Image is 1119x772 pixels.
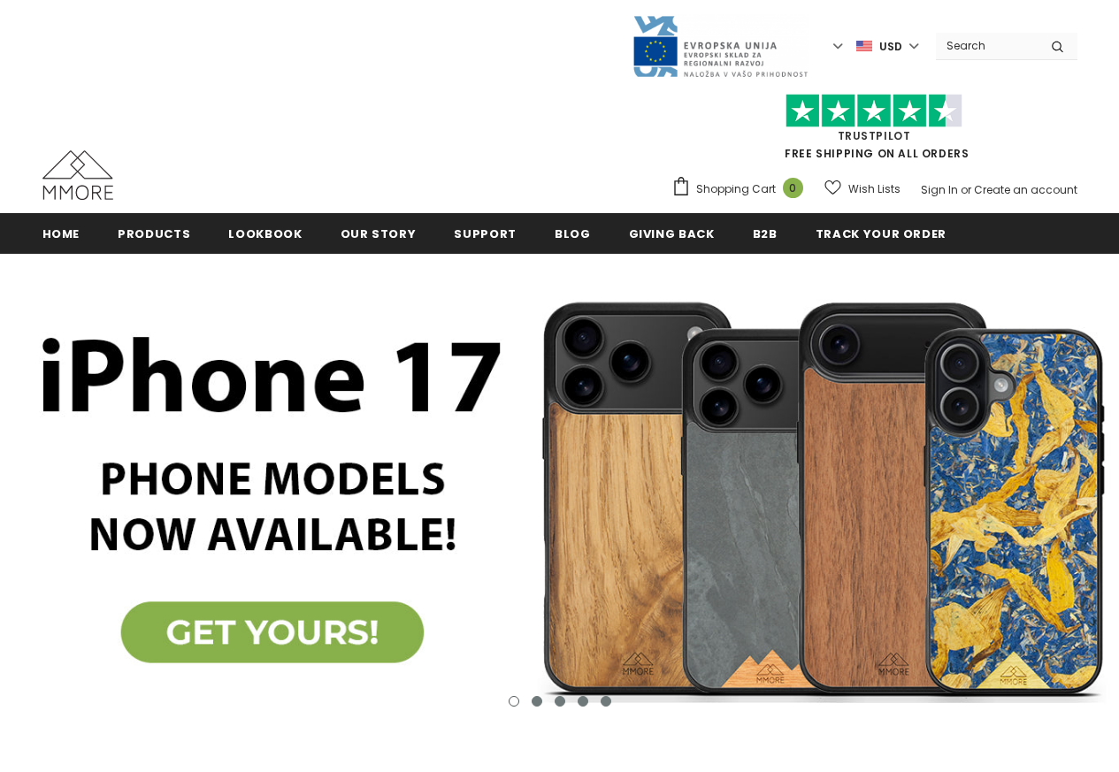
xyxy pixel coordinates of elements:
span: Track your order [816,225,947,242]
a: Home [42,213,80,253]
a: Trustpilot [838,128,911,143]
img: MMORE Cases [42,150,113,200]
a: Wish Lists [824,173,901,204]
a: Shopping Cart 0 [671,176,812,203]
span: Wish Lists [848,180,901,198]
a: Our Story [341,213,417,253]
span: Products [118,225,190,242]
a: Javni Razpis [632,38,809,53]
span: Our Story [341,225,417,242]
button: 5 [601,696,611,707]
span: Blog [555,225,591,242]
input: Search Site [936,33,1038,58]
a: support [454,213,517,253]
a: B2B [753,213,778,253]
img: Javni Razpis [632,14,809,79]
a: Sign In [921,182,958,197]
span: Giving back [629,225,715,242]
span: support [454,225,517,242]
span: 0 [783,178,803,198]
span: Home [42,225,80,242]
button: 2 [532,696,542,707]
span: USD [879,38,902,56]
button: 3 [555,696,565,707]
a: Create an account [974,182,1077,197]
img: USD [856,39,872,54]
a: Giving back [629,213,715,253]
button: 4 [578,696,588,707]
a: Blog [555,213,591,253]
span: B2B [753,225,778,242]
a: Products [118,213,190,253]
span: or [961,182,971,197]
a: Lookbook [228,213,302,253]
span: Lookbook [228,225,302,242]
button: 1 [509,696,519,707]
span: FREE SHIPPING ON ALL ORDERS [671,102,1077,161]
span: Shopping Cart [696,180,776,198]
a: Track your order [816,213,947,253]
img: Trust Pilot Stars [786,94,962,128]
